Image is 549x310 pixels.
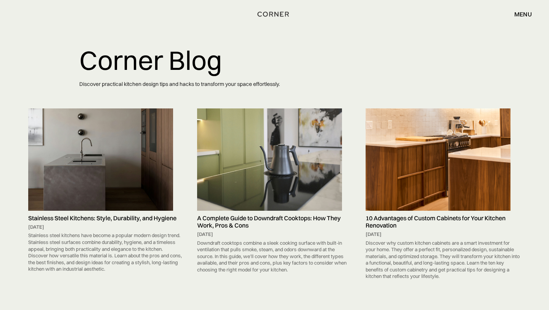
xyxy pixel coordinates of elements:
div: menu [514,11,532,17]
h5: A Complete Guide to Downdraft Cooktops: How They Work, Pros & Cons [197,215,352,229]
div: Stainless steel kitchens have become a popular modern design trend. Stainless steel surfaces comb... [28,230,183,274]
a: home [251,9,298,19]
a: Stainless Steel Kitchens: Style, Durability, and Hygiene[DATE]Stainless steel kitchens have becom... [24,108,187,274]
a: 10 Advantages of Custom Cabinets for Your Kitchen Renovation[DATE]Discover why custom kitchen cab... [362,108,525,281]
h5: 10 Advantages of Custom Cabinets for Your Kitchen Renovation [366,215,521,229]
h1: Corner Blog [79,46,470,75]
p: Discover practical kitchen design tips and hacks to transform your space effortlessly. [79,75,470,94]
h5: Stainless Steel Kitchens: Style, Durability, and Hygiene [28,215,183,222]
div: [DATE] [366,231,521,238]
div: [DATE] [28,224,183,231]
div: [DATE] [197,231,352,238]
div: Discover why custom kitchen cabinets are a smart investment for your home. They offer a perfect f... [366,238,521,282]
div: Downdraft cooktops combine a sleek cooking surface with built-in ventilation that pulls smoke, st... [197,238,352,275]
a: A Complete Guide to Downdraft Cooktops: How They Work, Pros & Cons[DATE]Downdraft cooktops combin... [193,108,356,275]
div: menu [507,8,532,21]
